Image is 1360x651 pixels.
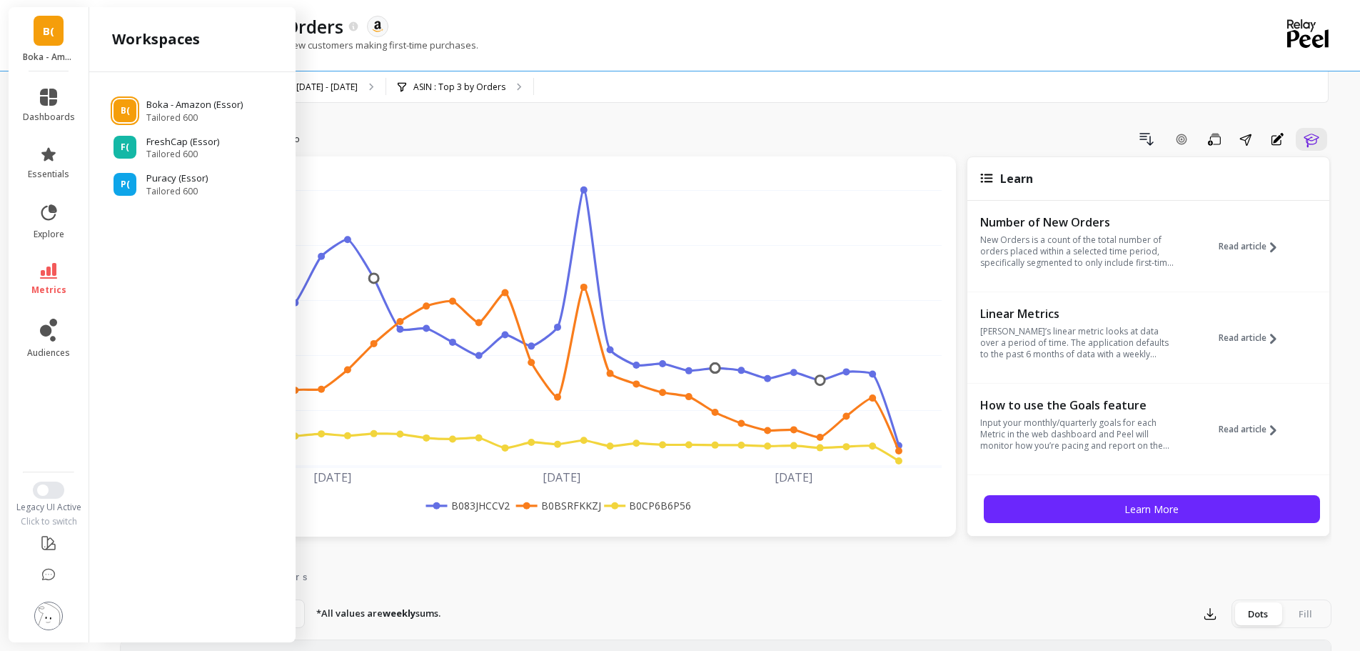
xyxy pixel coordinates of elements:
[23,51,75,63] p: Boka - Amazon (Essor)
[984,495,1320,523] button: Learn More
[1219,424,1266,435] span: Read article
[1234,602,1281,625] div: Dots
[9,502,89,513] div: Legacy UI Active
[120,558,1331,591] nav: Tabs
[980,326,1177,360] p: [PERSON_NAME]’s linear metric looks at data over a period of time. The application defaults to th...
[27,347,70,359] span: audiences
[34,229,64,240] span: explore
[1219,214,1287,279] button: Read article
[146,98,243,112] p: Boka - Amazon (Essor)
[316,607,440,621] p: *All values are sums.
[1219,305,1287,371] button: Read article
[146,149,219,160] span: Tailored 600
[146,112,243,124] span: Tailored 600
[9,516,89,527] div: Click to switch
[1219,397,1287,462] button: Read article
[28,169,69,180] span: essentials
[121,105,130,116] span: B(
[980,417,1177,452] p: Input your monthly/quarterly goals for each Metric in the web dashboard and Peel will monitor how...
[34,602,63,630] img: profile picture
[43,23,54,39] span: B(
[413,81,505,93] p: ASIN : Top 3 by Orders
[980,215,1177,229] p: Number of New Orders
[1219,332,1266,344] span: Read article
[146,186,208,197] span: Tailored 600
[23,111,75,123] span: dashboards
[383,607,415,620] strong: weekly
[146,135,219,149] p: FreshCap (Essor)
[1281,602,1329,625] div: Fill
[146,172,208,186] p: Puracy (Essor)
[120,39,478,51] p: The number of orders placed by new customers making first-time purchases.
[980,398,1177,412] p: How to use the Goals feature
[121,141,129,153] span: F(
[31,284,66,296] span: metrics
[1000,171,1033,187] span: Learn
[121,179,130,190] span: P(
[33,482,64,499] button: Switch to New UI
[112,29,200,49] h2: workspaces
[371,20,384,33] img: api.amazon.svg
[1124,502,1179,516] span: Learn More
[980,307,1177,321] p: Linear Metrics
[1219,241,1266,252] span: Read article
[980,234,1177,269] p: New Orders is a count of the total number of orders placed within a selected time period, specifi...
